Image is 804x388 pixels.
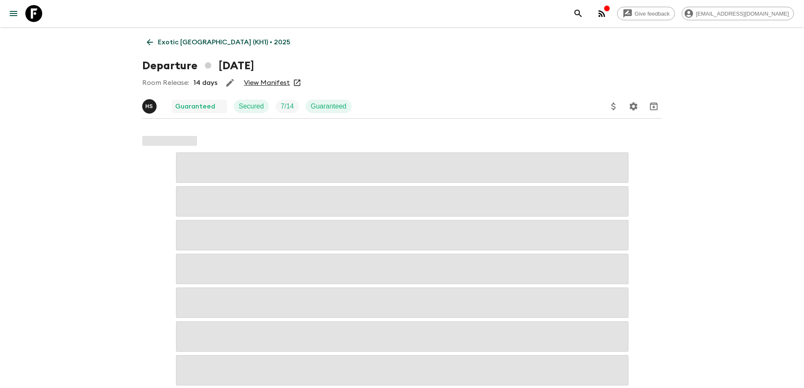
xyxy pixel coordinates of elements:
[142,34,295,51] a: Exotic [GEOGRAPHIC_DATA] (KH1) • 2025
[645,98,662,115] button: Archive (Completed, Cancelled or Unsynced Departures only)
[617,7,675,20] a: Give feedback
[630,11,674,17] span: Give feedback
[239,101,264,111] p: Secured
[193,78,217,88] p: 14 days
[5,5,22,22] button: menu
[281,101,294,111] p: 7 / 14
[158,37,290,47] p: Exotic [GEOGRAPHIC_DATA] (KH1) • 2025
[691,11,793,17] span: [EMAIL_ADDRESS][DOMAIN_NAME]
[146,103,153,110] p: H S
[682,7,794,20] div: [EMAIL_ADDRESS][DOMAIN_NAME]
[234,100,269,113] div: Secured
[570,5,587,22] button: search adventures
[276,100,299,113] div: Trip Fill
[142,57,254,74] h1: Departure [DATE]
[605,98,622,115] button: Update Price, Early Bird Discount and Costs
[175,101,215,111] p: Guaranteed
[244,79,290,87] a: View Manifest
[311,101,347,111] p: Guaranteed
[142,78,189,88] p: Room Release:
[142,99,158,114] button: HS
[625,98,642,115] button: Settings
[142,102,158,109] span: Hong Sarou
